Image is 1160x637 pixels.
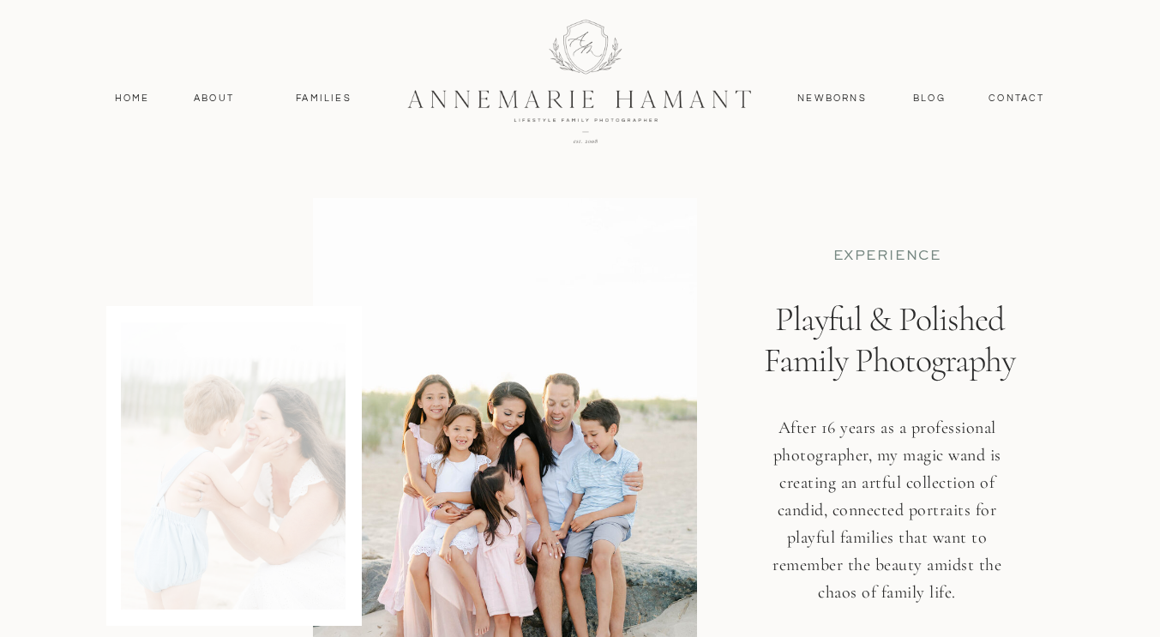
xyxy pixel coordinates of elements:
[285,91,363,106] a: Families
[782,247,993,265] p: EXPERIENCE
[980,91,1055,106] a: contact
[189,91,239,106] a: About
[107,91,158,106] a: Home
[750,298,1030,454] h1: Playful & Polished Family Photography
[761,414,1013,634] h3: After 16 years as a professional photographer, my magic wand is creating an artful collection of ...
[910,91,950,106] a: Blog
[791,91,874,106] a: Newborns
